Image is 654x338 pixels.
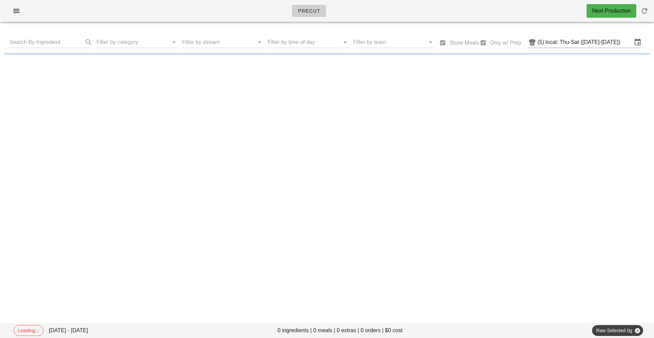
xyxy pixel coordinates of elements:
button: Close [634,327,640,334]
span: Raw Selected 0g [596,325,639,336]
div: (5) [538,39,546,46]
span: Precut [298,8,320,14]
span: Loading... [18,325,39,336]
a: Precut [292,5,326,17]
div: Next Production [592,7,631,15]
